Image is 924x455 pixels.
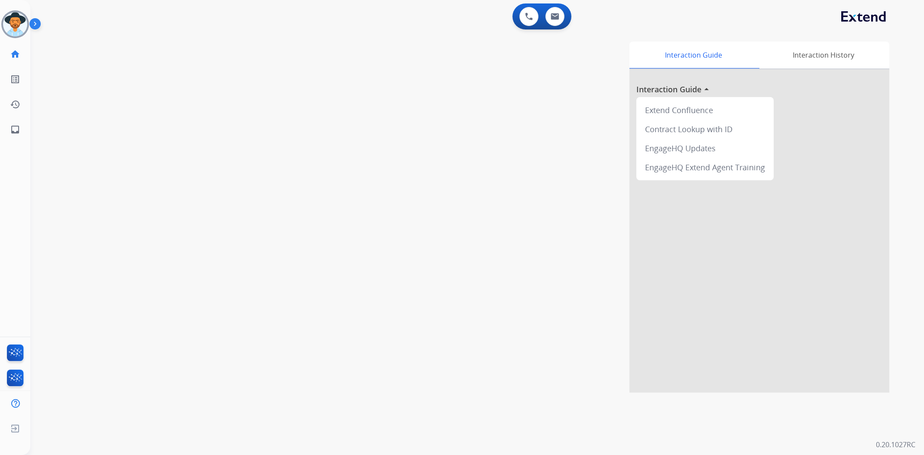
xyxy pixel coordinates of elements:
mat-icon: list_alt [10,74,20,84]
mat-icon: inbox [10,124,20,135]
div: Interaction History [757,42,889,68]
div: Contract Lookup with ID [640,120,770,139]
div: EngageHQ Updates [640,139,770,158]
div: Interaction Guide [629,42,757,68]
div: Extend Confluence [640,101,770,120]
p: 0.20.1027RC [876,439,915,450]
div: EngageHQ Extend Agent Training [640,158,770,177]
mat-icon: history [10,99,20,110]
img: avatar [3,12,27,36]
mat-icon: home [10,49,20,59]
